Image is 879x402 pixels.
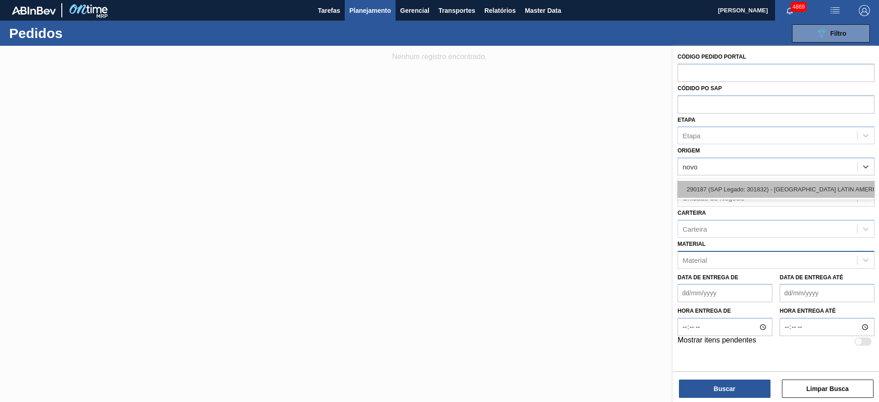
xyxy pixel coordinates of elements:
[678,304,772,318] label: Hora entrega de
[484,5,515,16] span: Relatórios
[318,5,340,16] span: Tarefas
[678,117,695,123] label: Etapa
[791,2,807,12] span: 4869
[678,274,738,281] label: Data de Entrega de
[678,85,722,92] label: Códido PO SAP
[775,4,804,17] button: Notificações
[780,304,874,318] label: Hora entrega até
[678,54,746,60] label: Código Pedido Portal
[678,241,705,247] label: Material
[780,284,874,302] input: dd/mm/yyyy
[349,5,391,16] span: Planejamento
[683,256,707,264] div: Material
[792,24,870,43] button: Filtro
[830,5,841,16] img: userActions
[678,210,706,216] label: Carteira
[859,5,870,16] img: Logout
[12,6,56,15] img: TNhmsLtSVTkK8tSr43FrP2fwEKptu5GPRR3wAAAABJRU5ErkJggg==
[780,274,843,281] label: Data de Entrega até
[525,5,561,16] span: Master Data
[9,28,146,38] h1: Pedidos
[830,30,846,37] span: Filtro
[678,147,700,154] label: Origem
[683,225,707,233] div: Carteira
[439,5,475,16] span: Transportes
[400,5,429,16] span: Gerencial
[678,284,772,302] input: dd/mm/yyyy
[678,336,756,347] label: Mostrar itens pendentes
[678,179,702,185] label: Destino
[678,181,874,198] div: 290187 (SAP Legado: 301832) - [GEOGRAPHIC_DATA] LATIN AMERICA LTDA
[683,132,700,140] div: Etapa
